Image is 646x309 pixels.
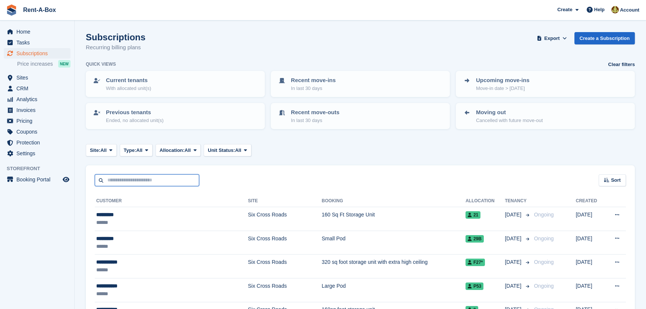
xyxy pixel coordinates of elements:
[208,147,235,154] span: Unit Status:
[457,72,634,96] a: Upcoming move-ins Move-in date > [DATE]
[4,37,70,48] a: menu
[16,148,61,159] span: Settings
[476,108,543,117] p: Moving out
[4,83,70,94] a: menu
[100,147,107,154] span: All
[608,61,635,68] a: Clear filters
[16,72,61,83] span: Sites
[476,117,543,124] p: Cancelled with future move-out
[16,83,61,94] span: CRM
[106,85,151,92] p: With allocated unit(s)
[505,235,523,243] span: [DATE]
[58,60,70,68] div: NEW
[4,48,70,59] a: menu
[4,148,70,159] a: menu
[534,212,554,218] span: Ongoing
[4,26,70,37] a: menu
[4,72,70,83] a: menu
[544,35,559,42] span: Export
[611,6,619,13] img: Mairead Collins
[574,32,635,44] a: Create a Subscription
[95,195,248,207] th: Customer
[620,6,639,14] span: Account
[4,116,70,126] a: menu
[185,147,191,154] span: All
[272,104,449,128] a: Recent move-outs In last 30 days
[576,207,605,231] td: [DATE]
[505,282,523,290] span: [DATE]
[534,259,554,265] span: Ongoing
[4,127,70,137] a: menu
[272,72,449,96] a: Recent move-ins In last 30 days
[248,207,322,231] td: Six Cross Roads
[20,4,59,16] a: Rent-A-Box
[16,48,61,59] span: Subscriptions
[16,137,61,148] span: Protection
[62,175,70,184] a: Preview store
[90,147,100,154] span: Site:
[611,177,621,184] span: Sort
[248,231,322,255] td: Six Cross Roads
[87,72,264,96] a: Current tenants With allocated unit(s)
[4,94,70,104] a: menu
[248,255,322,278] td: Six Cross Roads
[7,165,74,172] span: Storefront
[16,105,61,115] span: Invoices
[465,211,480,219] span: 21
[557,6,572,13] span: Create
[6,4,17,16] img: stora-icon-8386f47178a22dfd0bd8f6a31ec36ba5ce8667c1dd55bd0f319d3a0aa187defe.svg
[16,94,61,104] span: Analytics
[322,255,465,278] td: 320 sq foot storage unit with extra high ceiling
[594,6,605,13] span: Help
[322,231,465,255] td: Small Pod
[86,144,117,156] button: Site: All
[322,278,465,302] td: Large Pod
[465,235,484,243] span: 29B
[457,104,634,128] a: Moving out Cancelled with future move-out
[4,105,70,115] a: menu
[16,174,61,185] span: Booking Portal
[87,104,264,128] a: Previous tenants Ended, no allocated unit(s)
[576,231,605,255] td: [DATE]
[248,195,322,207] th: Site
[16,37,61,48] span: Tasks
[534,283,554,289] span: Ongoing
[576,278,605,302] td: [DATE]
[16,116,61,126] span: Pricing
[476,85,529,92] p: Move-in date > [DATE]
[291,117,339,124] p: In last 30 days
[160,147,185,154] span: Allocation:
[106,76,151,85] p: Current tenants
[16,127,61,137] span: Coupons
[322,207,465,231] td: 160 Sq Ft Storage Unit
[291,85,336,92] p: In last 30 days
[4,174,70,185] a: menu
[465,283,483,290] span: P53
[136,147,142,154] span: All
[106,117,164,124] p: Ended, no allocated unit(s)
[465,195,505,207] th: Allocation
[16,26,61,37] span: Home
[86,43,145,52] p: Recurring billing plans
[156,144,201,156] button: Allocation: All
[505,195,531,207] th: Tenancy
[505,258,523,266] span: [DATE]
[17,60,70,68] a: Price increases NEW
[17,60,53,68] span: Price increases
[291,76,336,85] p: Recent move-ins
[248,278,322,302] td: Six Cross Roads
[4,137,70,148] a: menu
[235,147,241,154] span: All
[86,61,116,68] h6: Quick views
[576,255,605,278] td: [DATE]
[576,195,605,207] th: Created
[204,144,251,156] button: Unit Status: All
[534,235,554,241] span: Ongoing
[505,211,523,219] span: [DATE]
[536,32,568,44] button: Export
[124,147,137,154] span: Type:
[86,32,145,42] h1: Subscriptions
[291,108,339,117] p: Recent move-outs
[322,195,465,207] th: Booking
[120,144,153,156] button: Type: All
